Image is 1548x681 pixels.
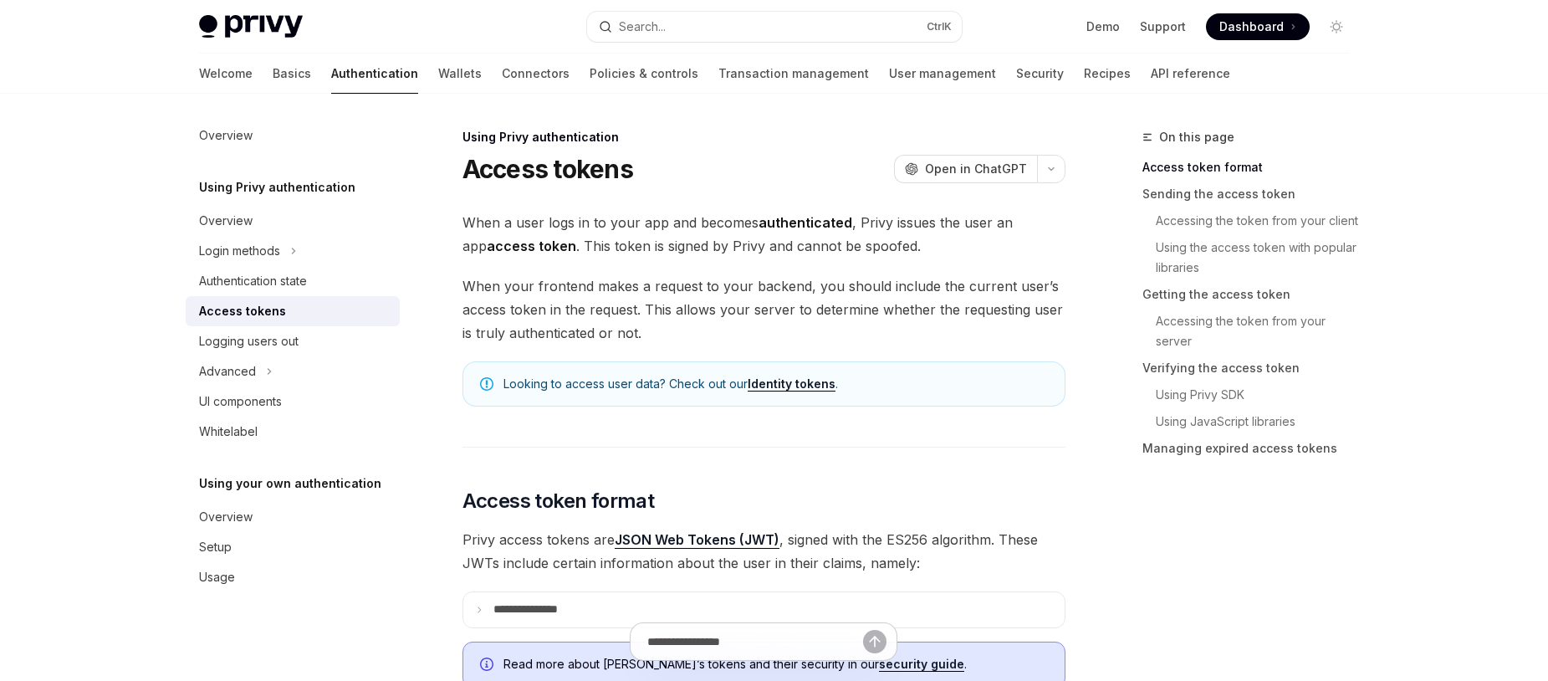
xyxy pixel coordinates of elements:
span: Privy access tokens are , signed with the ES256 algorithm. These JWTs include certain information... [462,528,1065,575]
div: Overview [199,211,253,231]
span: When your frontend makes a request to your backend, you should include the current user’s access ... [462,274,1065,345]
a: Overview [186,206,400,236]
button: Send message [863,630,886,653]
a: JSON Web Tokens (JWT) [615,531,779,549]
a: Logging users out [186,326,400,356]
div: Advanced [199,361,256,381]
a: Access tokens [186,296,400,326]
div: Setup [199,537,232,557]
div: Using Privy authentication [462,129,1065,146]
a: Welcome [199,54,253,94]
a: Authentication [331,54,418,94]
a: Dashboard [1206,13,1310,40]
a: Sending the access token [1142,181,1363,207]
a: Authentication state [186,266,400,296]
h5: Using your own authentication [199,474,381,494]
div: Authentication state [199,271,307,291]
a: Basics [273,54,311,94]
button: Search...CtrlK [587,12,962,42]
strong: access token [487,238,576,254]
div: Search... [619,17,666,37]
span: Ctrl K [927,20,952,33]
a: Wallets [438,54,482,94]
a: Using JavaScript libraries [1156,408,1363,435]
a: Getting the access token [1142,281,1363,308]
a: UI components [186,387,400,417]
span: Open in ChatGPT [925,161,1027,177]
div: Logging users out [199,331,299,351]
svg: Note [480,377,493,391]
div: Access tokens [199,301,286,321]
span: When a user logs in to your app and becomes , Privy issues the user an app . This token is signed... [462,211,1065,258]
div: Usage [199,567,235,587]
div: Overview [199,125,253,146]
div: UI components [199,392,282,412]
h5: Using Privy authentication [199,177,355,197]
span: Looking to access user data? Check out our . [503,376,1048,392]
a: Connectors [502,54,570,94]
button: Toggle dark mode [1323,13,1350,40]
a: Using the access token with popular libraries [1156,234,1363,281]
a: User management [889,54,996,94]
a: Recipes [1084,54,1131,94]
a: Using Privy SDK [1156,381,1363,408]
a: Policies & controls [590,54,698,94]
h1: Access tokens [462,154,633,184]
div: Login methods [199,241,280,261]
a: Whitelabel [186,417,400,447]
a: Accessing the token from your server [1156,308,1363,355]
a: Accessing the token from your client [1156,207,1363,234]
a: API reference [1151,54,1230,94]
button: Open in ChatGPT [894,155,1037,183]
a: Security [1016,54,1064,94]
a: Overview [186,502,400,532]
span: Access token format [462,488,655,515]
a: Managing expired access tokens [1142,435,1363,462]
a: Access token format [1142,154,1363,181]
a: Setup [186,532,400,562]
span: Dashboard [1219,18,1284,35]
div: Overview [199,507,253,527]
div: Whitelabel [199,422,258,442]
a: Support [1140,18,1186,35]
strong: authenticated [759,214,852,231]
a: Usage [186,562,400,592]
a: Overview [186,120,400,151]
span: On this page [1159,127,1234,147]
a: Verifying the access token [1142,355,1363,381]
img: light logo [199,15,303,38]
a: Demo [1086,18,1120,35]
a: Transaction management [718,54,869,94]
a: Identity tokens [748,376,835,392]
